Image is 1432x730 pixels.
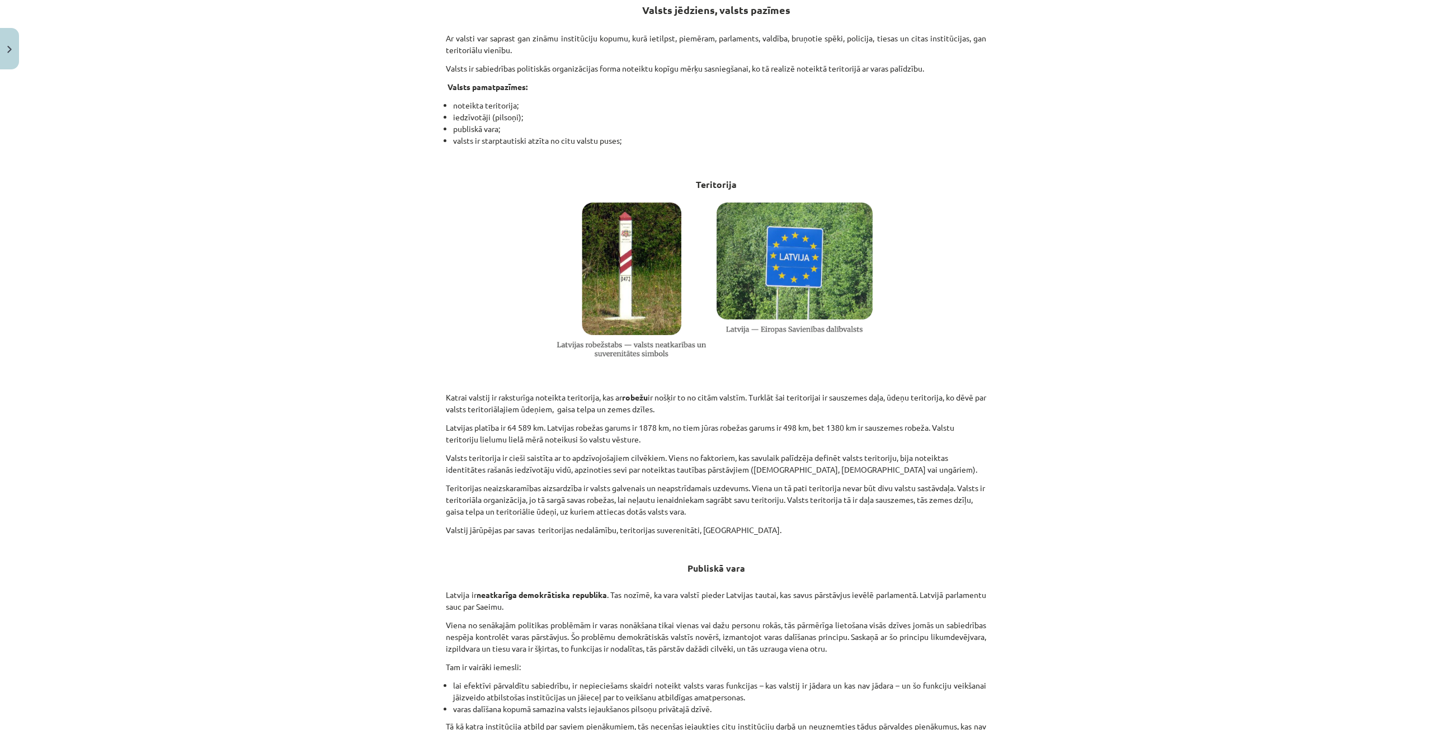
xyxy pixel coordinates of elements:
[453,135,986,147] li: valsts ir starptautiski atzīta no citu valstu puses;
[446,661,986,673] p: Tam ir vairāki iemesli:
[696,178,737,190] strong: Teritorija
[687,562,745,574] b: Publiskā vara
[447,82,527,92] b: Valsts pamatpazīmes:
[446,63,986,74] p: Valsts ir sabiedrības politiskās organizācijas forma noteiktu kopīgu mērķu sasniegšanai, ko tā re...
[642,3,790,16] strong: Valsts jēdziens, valsts pazīmes
[477,590,607,600] b: neatkarīga demokrātiska republika
[453,100,986,111] li: noteikta teritorija;
[453,111,986,123] li: iedzīvotāji (pilsoņi);
[453,703,986,715] li: varas dalīšana kopumā samazina valsts iejaukšanos pilsoņu privātajā dzīvē.
[7,46,12,53] img: icon-close-lesson-0947bae3869378f0d4975bcd49f059093ad1ed9edebbc8119c70593378902aed.svg
[446,392,986,415] p: Katrai valstij ir raksturīga noteikta teritorija, kas ar ir nošķir to no citām valstīm. Turklāt š...
[446,524,986,548] p: Valstij jārūpējas par savas teritorijas nedalāmību, teritorijas suverenitāti, [GEOGRAPHIC_DATA].
[446,32,986,56] p: Ar valsti var saprast gan zināmu institūciju kopumu, kurā ietilpst, piemēram, parlaments, valdība...
[446,482,986,517] p: Teritorijas neaizskaramības aizsardzība ir valsts galvenais un neapstrīdamais uzdevums. Viena un ...
[446,452,986,475] p: Valsts teritorija ir cieši saistīta ar to apdzīvojošajiem cilvēkiem. Viens no faktoriem, kas savu...
[446,589,986,613] p: Latvija ir . Tas nozīmē, ka vara valstī pieder Latvijas tautai, kas savus pārstāvjus ievēlē parla...
[446,619,986,654] p: Viena no senākajām politikas problēmām ir varas nonākšana tikai vienas vai dažu personu rokās, tā...
[453,680,986,703] li: lai efektīvi pārvaldītu sabiedrību, ir nepieciešams skaidri noteikt valsts varas funkcijas – kas ...
[446,422,986,445] p: Latvijas platība ir 64 589 km. Latvijas robežas garums ir 1878 km, no tiem jūras robežas garums i...
[453,123,986,135] li: publiskā vara;
[622,392,648,402] b: robežu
